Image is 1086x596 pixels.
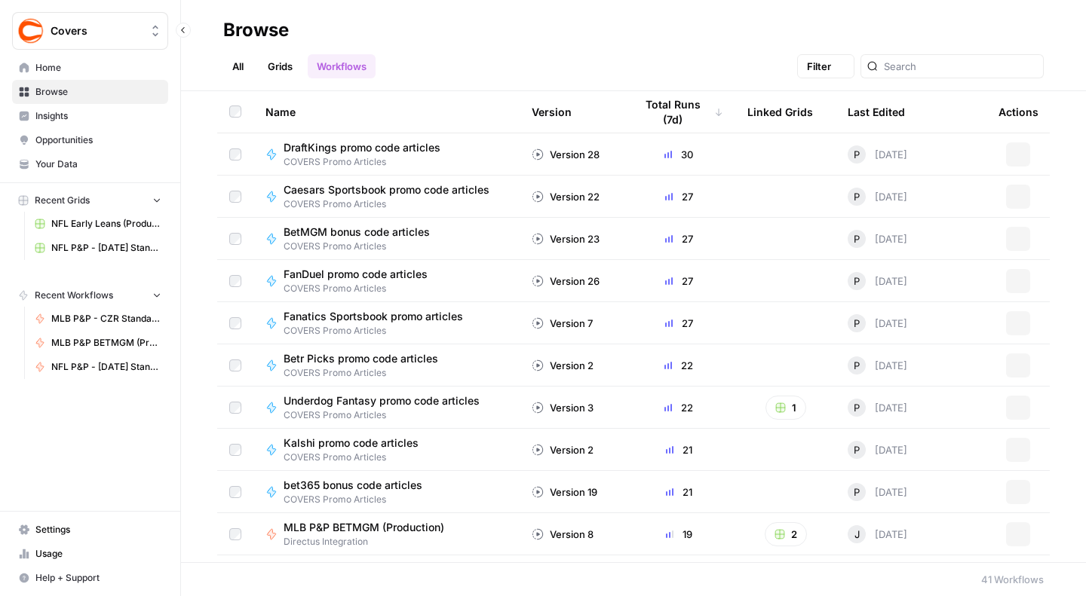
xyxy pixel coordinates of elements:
[284,282,440,295] span: COVERS Promo Articles
[51,23,142,38] span: Covers
[35,61,161,75] span: Home
[532,484,597,500] div: Version 19
[265,478,508,506] a: bet365 bonus code articlesCOVERS Promo Articles
[12,542,168,566] a: Usage
[532,400,594,415] div: Version 3
[265,91,508,133] div: Name
[12,566,168,590] button: Help + Support
[265,351,508,380] a: Betr Picks promo code articlesCOVERS Promo Articles
[765,396,806,420] button: 1
[284,366,450,380] span: COVERS Promo Articles
[848,188,907,206] div: [DATE]
[265,182,508,211] a: Caesars Sportsbook promo code articlesCOVERS Promo Articles
[634,358,723,373] div: 22
[797,54,854,78] button: Filter
[284,351,438,366] span: Betr Picks promo code articles
[284,393,480,408] span: Underdog Fantasy promo code articles
[308,54,376,78] a: Workflows
[35,157,161,171] span: Your Data
[35,109,161,123] span: Insights
[265,436,508,464] a: Kalshi promo code articlesCOVERS Promo Articles
[854,147,860,162] span: P
[284,140,440,155] span: DraftKings promo code articles
[265,520,508,549] a: MLB P&P BETMGM (Production)Directus Integration
[854,231,860,246] span: P
[259,54,302,78] a: Grids
[854,316,860,331] span: P
[634,484,723,500] div: 21
[999,91,1038,133] div: Actions
[51,241,161,255] span: NFL P&P - [DATE] Standard (Production) Grid
[532,274,600,289] div: Version 26
[51,336,161,350] span: MLB P&P BETMGM (Production)
[12,189,168,212] button: Recent Grids
[265,393,508,422] a: Underdog Fantasy promo code articlesCOVERS Promo Articles
[51,360,161,374] span: NFL P&P - [DATE] Standard (Production)
[265,267,508,295] a: FanDuel promo code articlesCOVERS Promo Articles
[854,527,860,542] span: J
[634,442,723,457] div: 21
[848,145,907,164] div: [DATE]
[284,408,492,422] span: COVERS Promo Articles
[17,17,44,44] img: Covers Logo
[284,225,430,240] span: BetMGM bonus code articles
[848,314,907,332] div: [DATE]
[12,80,168,104] a: Browse
[848,399,907,417] div: [DATE]
[12,104,168,128] a: Insights
[532,91,572,133] div: Version
[284,451,431,464] span: COVERS Promo Articles
[35,85,161,99] span: Browse
[35,571,161,585] span: Help + Support
[854,484,860,500] span: P
[848,230,907,248] div: [DATE]
[634,274,723,289] div: 27
[854,274,860,289] span: P
[35,194,90,207] span: Recent Grids
[223,18,289,42] div: Browse
[12,128,168,152] a: Opportunities
[51,312,161,326] span: MLB P&P - CZR Standard (Production)
[35,547,161,561] span: Usage
[284,240,442,253] span: COVERS Promo Articles
[265,140,508,169] a: DraftKings promo code articlesCOVERS Promo Articles
[28,236,168,260] a: NFL P&P - [DATE] Standard (Production) Grid
[854,400,860,415] span: P
[284,436,419,451] span: Kalshi promo code articles
[265,225,508,253] a: BetMGM bonus code articlesCOVERS Promo Articles
[12,56,168,80] a: Home
[35,523,161,536] span: Settings
[35,289,113,302] span: Recent Workflows
[284,182,489,197] span: Caesars Sportsbook promo code articles
[532,231,600,246] div: Version 23
[634,316,723,331] div: 27
[284,562,453,577] span: College Football P&P (Production)
[284,535,456,549] span: Directus Integration
[634,527,723,542] div: 19
[284,520,444,535] span: MLB P&P BETMGM (Production)
[532,316,593,331] div: Version 7
[981,572,1044,587] div: 41 Workflows
[12,284,168,307] button: Recent Workflows
[12,518,168,542] a: Settings
[532,527,594,542] div: Version 8
[265,562,508,591] a: College Football P&P (Production)Directus Integration
[284,309,463,324] span: Fanatics Sportsbook promo articles
[807,59,831,74] span: Filter
[284,478,422,493] span: bet365 bonus code articles
[854,442,860,457] span: P
[634,91,723,133] div: Total Runs (7d)
[854,358,860,373] span: P
[28,355,168,379] a: NFL P&P - [DATE] Standard (Production)
[532,442,594,457] div: Version 2
[265,309,508,338] a: Fanatics Sportsbook promo articlesCOVERS Promo Articles
[884,59,1037,74] input: Search
[284,267,428,282] span: FanDuel promo code articles
[634,147,723,162] div: 30
[284,324,475,338] span: COVERS Promo Articles
[12,152,168,176] a: Your Data
[634,400,723,415] div: 22
[848,441,907,459] div: [DATE]
[223,54,253,78] a: All
[532,147,600,162] div: Version 28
